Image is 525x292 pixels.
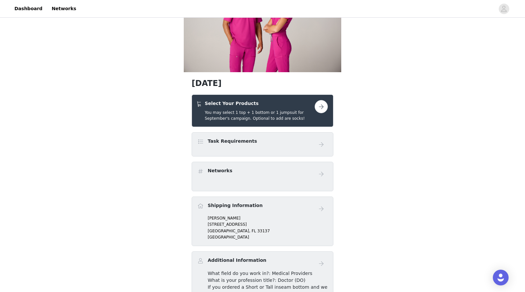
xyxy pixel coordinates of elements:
span: What field do you work in?: Medical Providers [208,271,312,276]
span: What is your profession title?: Doctor (DO) [208,278,305,283]
p: [GEOGRAPHIC_DATA] [208,234,328,240]
div: Networks [192,162,333,191]
span: FL [252,229,256,233]
p: [PERSON_NAME] [208,215,328,221]
div: avatar [501,4,507,14]
h5: You may select 1 top + 1 bottom or 1 jumpsuit for September's campaign. Optional to add are socks! [205,110,315,121]
div: Shipping Information [192,197,333,246]
div: Select Your Products [192,94,333,127]
h1: [DATE] [192,77,333,89]
h4: Additional Information [208,257,266,264]
div: Open Intercom Messenger [493,270,509,285]
h4: Shipping Information [208,202,262,209]
div: Task Requirements [192,132,333,156]
h4: Select Your Products [205,100,315,107]
p: [STREET_ADDRESS] [208,221,328,227]
a: Networks [48,1,80,16]
span: [GEOGRAPHIC_DATA], [208,229,250,233]
h4: Networks [208,167,232,174]
h4: Task Requirements [208,138,257,145]
a: Dashboard [10,1,46,16]
span: 33137 [257,229,270,233]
